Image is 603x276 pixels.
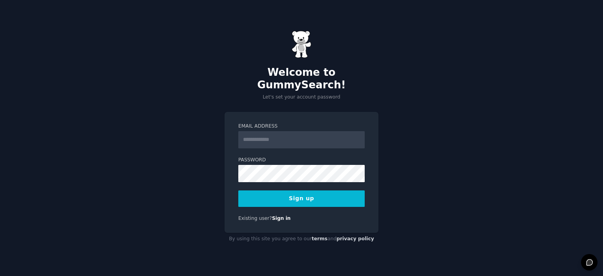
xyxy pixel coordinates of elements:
[225,94,378,101] p: Let's set your account password
[292,31,311,58] img: Gummy Bear
[225,66,378,91] h2: Welcome to GummySearch!
[336,236,374,241] a: privacy policy
[312,236,327,241] a: terms
[272,216,291,221] a: Sign in
[238,190,365,207] button: Sign up
[238,123,365,130] label: Email Address
[225,233,378,245] div: By using this site you agree to our and
[238,157,365,164] label: Password
[238,216,272,221] span: Existing user?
